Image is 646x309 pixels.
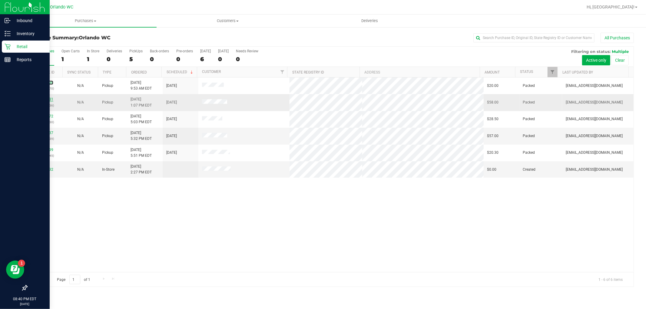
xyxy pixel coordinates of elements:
[5,18,11,24] inline-svg: Inbound
[36,131,53,135] a: 11976437
[150,56,169,63] div: 0
[36,81,53,85] a: 11971598
[6,261,24,279] iframe: Resource center
[77,150,84,156] button: N/A
[36,97,53,101] a: 11973481
[611,55,629,65] button: Clear
[566,133,623,139] span: [EMAIL_ADDRESS][DOMAIN_NAME]
[11,56,47,63] p: Reports
[548,67,558,77] a: Filter
[473,33,595,42] input: Search Purchase ID, Original ID, State Registry ID or Customer Name...
[166,150,177,156] span: [DATE]
[520,70,533,74] a: Status
[102,83,113,89] span: Pickup
[485,70,500,74] a: Amount
[292,70,324,74] a: State Registry ID
[218,56,229,63] div: 0
[15,18,157,24] span: Purchases
[15,15,157,27] a: Purchases
[77,133,84,139] button: N/A
[18,260,25,267] iframe: Resource center unread badge
[594,275,628,284] span: 1 - 6 of 6 items
[166,116,177,122] span: [DATE]
[102,150,113,156] span: Pickup
[131,113,152,125] span: [DATE] 5:03 PM EDT
[236,56,258,63] div: 0
[5,31,11,37] inline-svg: Inventory
[129,49,143,53] div: PickUps
[202,70,221,74] a: Customer
[77,116,84,122] button: N/A
[612,49,629,54] span: Multiple
[11,43,47,50] p: Retail
[176,49,193,53] div: Pre-orders
[102,100,113,105] span: Pickup
[77,167,84,172] span: Not Applicable
[166,133,177,139] span: [DATE]
[566,167,623,173] span: [EMAIL_ADDRESS][DOMAIN_NAME]
[157,15,299,27] a: Customers
[236,49,258,53] div: Needs Review
[77,100,84,104] span: Not Applicable
[50,5,74,10] span: Orlando WC
[131,80,152,91] span: [DATE] 9:53 AM EDT
[563,70,593,74] a: Last Updated By
[77,84,84,88] span: Not Applicable
[167,70,194,74] a: Scheduled
[11,30,47,37] p: Inventory
[166,100,177,105] span: [DATE]
[107,49,122,53] div: Deliveries
[487,83,499,89] span: $20.00
[79,35,111,41] span: Orlando WC
[87,56,99,63] div: 1
[107,56,122,63] div: 0
[150,49,169,53] div: Back-orders
[129,56,143,63] div: 5
[131,164,152,175] span: [DATE] 2:27 PM EDT
[487,150,499,156] span: $20.30
[566,116,623,122] span: [EMAIL_ADDRESS][DOMAIN_NAME]
[5,57,11,63] inline-svg: Reports
[77,150,84,155] span: Not Applicable
[523,167,536,173] span: Created
[3,302,47,306] p: [DATE]
[601,33,634,43] button: All Purchases
[27,35,229,41] h3: Purchase Summary:
[69,275,80,284] input: 1
[566,100,623,105] span: [EMAIL_ADDRESS][DOMAIN_NAME]
[176,56,193,63] div: 0
[102,133,113,139] span: Pickup
[523,83,535,89] span: Packed
[61,56,80,63] div: 1
[131,130,152,142] span: [DATE] 5:32 PM EDT
[487,133,499,139] span: $57.00
[277,67,287,77] a: Filter
[102,116,113,122] span: Pickup
[67,70,91,74] a: Sync Status
[523,133,535,139] span: Packed
[487,167,497,173] span: $0.00
[103,70,111,74] a: Type
[52,275,95,284] span: Page of 1
[487,100,499,105] span: $58.00
[523,100,535,105] span: Packed
[131,97,152,108] span: [DATE] 1:07 PM EDT
[299,15,441,27] a: Deliveries
[359,67,480,77] th: Address
[77,83,84,89] button: N/A
[36,114,53,118] a: 11976172
[200,56,211,63] div: 6
[102,167,114,173] span: In-Store
[566,150,623,156] span: [EMAIL_ADDRESS][DOMAIN_NAME]
[523,150,535,156] span: Packed
[36,148,53,152] a: 11976599
[571,49,611,54] span: Filtering on status:
[131,147,152,159] span: [DATE] 5:51 PM EDT
[36,167,53,172] a: 11974832
[77,100,84,105] button: N/A
[523,116,535,122] span: Packed
[218,49,229,53] div: [DATE]
[566,83,623,89] span: [EMAIL_ADDRESS][DOMAIN_NAME]
[487,116,499,122] span: $28.50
